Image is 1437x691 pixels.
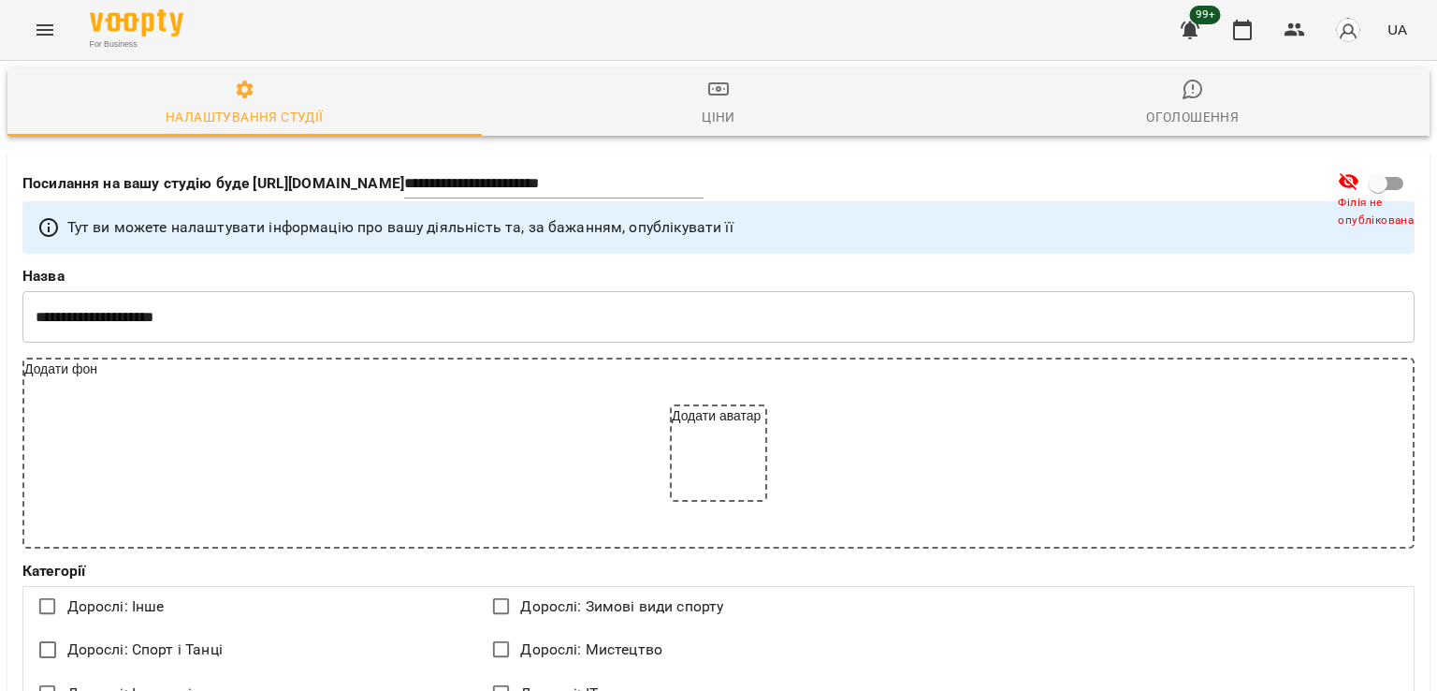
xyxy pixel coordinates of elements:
span: Дорослі: Інше [67,595,165,618]
label: Назва [22,269,1415,284]
span: UA [1387,20,1407,39]
span: Дорослі: Спорт і Танці [67,639,223,661]
button: UA [1380,12,1415,47]
p: Тут ви можете налаштувати інформацію про вашу діяльність та, за бажанням, опублікувати її [67,216,733,239]
span: Дорослі: Зимові види спорту [520,595,723,618]
span: Дорослі: Мистецтво [520,639,662,661]
span: For Business [90,38,183,51]
button: Menu [22,7,67,52]
span: 99+ [1190,6,1221,24]
label: Категорії [22,564,1415,579]
div: Ціни [702,106,735,128]
div: Налаштування студії [166,106,323,128]
div: Оголошення [1146,106,1239,128]
div: Додати аватар [672,406,765,500]
span: Філія не опублікована [1338,194,1431,230]
img: avatar_s.png [1335,17,1361,43]
p: Посилання на вашу студію буде [URL][DOMAIN_NAME] [22,172,404,195]
img: Voopty Logo [90,9,183,37]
